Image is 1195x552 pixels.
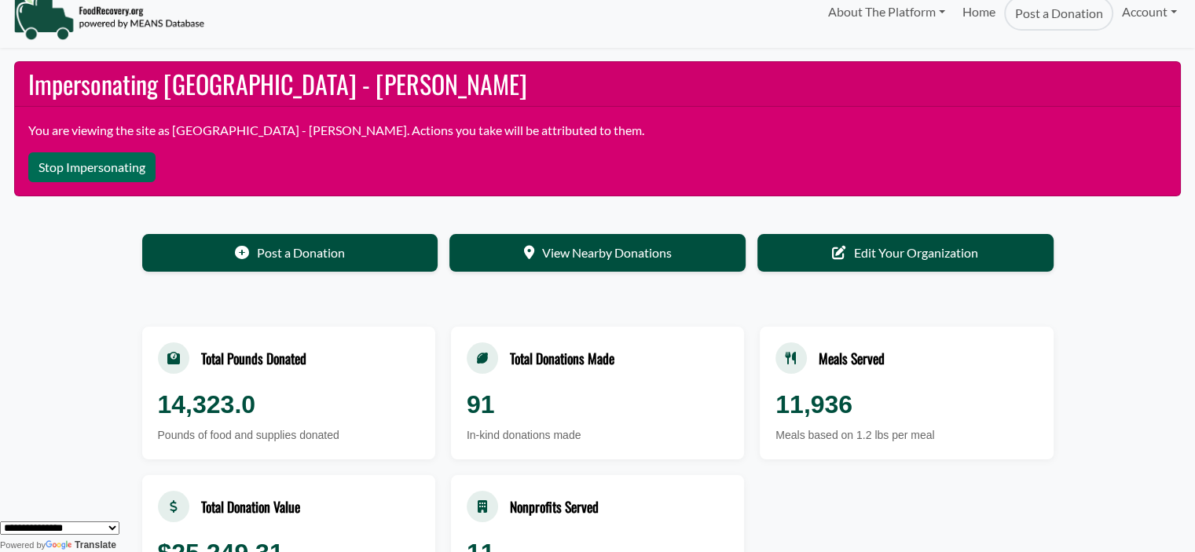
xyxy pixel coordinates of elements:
[775,386,1037,423] div: 11,936
[46,540,75,551] img: Google Translate
[28,152,156,182] button: Stop Impersonating
[510,496,599,517] div: Nonprofits Served
[201,496,300,517] div: Total Donation Value
[757,234,1054,272] a: Edit Your Organization
[467,386,728,423] div: 91
[819,348,885,368] div: Meals Served
[510,348,614,368] div: Total Donations Made
[467,427,728,444] div: In-kind donations made
[775,427,1037,444] div: Meals based on 1.2 lbs per meal
[46,539,116,550] a: Translate
[142,234,438,272] a: Post a Donation
[158,427,420,444] div: Pounds of food and supplies donated
[15,62,1181,107] h2: Impersonating [GEOGRAPHIC_DATA] - [PERSON_NAME]
[158,386,420,423] div: 14,323.0
[449,234,746,272] a: View Nearby Donations
[201,348,306,368] div: Total Pounds Donated
[28,121,1167,140] p: You are viewing the site as [GEOGRAPHIC_DATA] - [PERSON_NAME]. Actions you take will be attribute...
